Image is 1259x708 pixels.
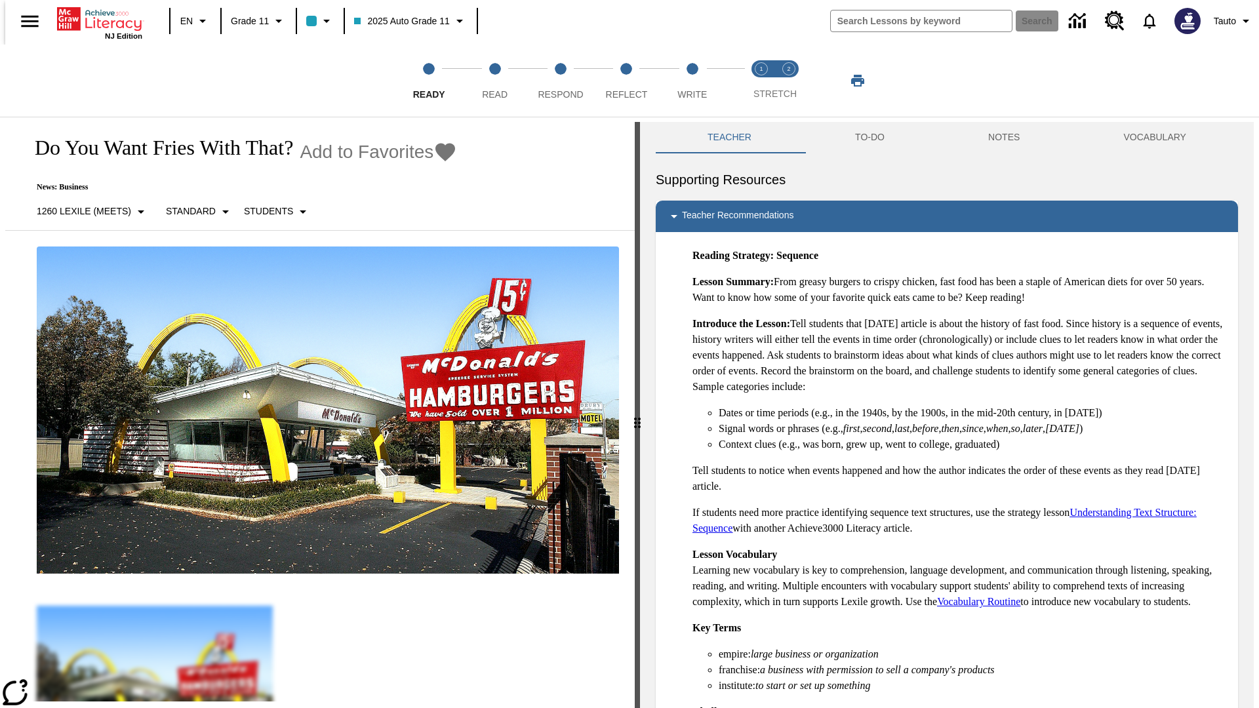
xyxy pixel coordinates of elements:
div: Home [57,5,142,40]
button: Print [837,69,879,92]
strong: Reading Strategy: [692,250,774,261]
em: before [912,423,938,434]
li: Signal words or phrases (e.g., , , , , , , , , , ) [719,421,1228,437]
span: Read [482,89,508,100]
img: Avatar [1174,8,1201,34]
em: later [1023,423,1043,434]
button: Respond step 3 of 5 [523,45,599,117]
em: so [1011,423,1020,434]
button: Select a new avatar [1167,4,1209,38]
p: Standard [166,205,216,218]
span: Tauto [1214,14,1236,28]
a: Data Center [1061,3,1097,39]
button: Teacher [656,122,803,153]
p: Tell students that [DATE] article is about the history of fast food. Since history is a sequence ... [692,316,1228,395]
em: then [941,423,959,434]
p: Learning new vocabulary is key to comprehension, language development, and communication through ... [692,547,1228,610]
text: 1 [759,66,763,72]
span: Ready [413,89,445,100]
h1: Do You Want Fries With That? [21,136,293,160]
strong: Sequence [776,250,818,261]
button: Language: EN, Select a language [174,9,216,33]
span: STRETCH [753,88,797,99]
button: Ready step 1 of 5 [391,45,467,117]
button: Add to Favorites - Do You Want Fries With That? [300,140,457,163]
em: last [894,423,909,434]
a: Vocabulary Routine [937,596,1020,607]
button: Stretch Read step 1 of 2 [742,45,780,117]
div: Press Enter or Spacebar and then press right and left arrow keys to move the slider [635,122,640,708]
strong: Lesson Vocabulary [692,549,777,560]
div: activity [640,122,1254,708]
li: empire: [719,646,1228,662]
button: Write step 5 of 5 [654,45,730,117]
button: Scaffolds, Standard [161,200,239,224]
button: Stretch Respond step 2 of 2 [770,45,808,117]
input: search field [831,10,1012,31]
div: Teacher Recommendations [656,201,1238,232]
h6: Supporting Resources [656,169,1238,190]
button: Open side menu [10,2,49,41]
a: Resource Center, Will open in new tab [1097,3,1132,39]
p: From greasy burgers to crispy chicken, fast food has been a staple of American diets for over 50 ... [692,274,1228,305]
strong: Lesson Summary: [692,276,774,287]
em: when [986,423,1009,434]
span: Add to Favorites [300,142,433,163]
span: Grade 11 [231,14,269,28]
text: 2 [787,66,790,72]
span: EN [180,14,193,28]
em: [DATE] [1045,423,1079,434]
span: 2025 Auto Grade 11 [354,14,449,28]
span: NJ Edition [105,32,142,40]
em: large business or organization [751,648,879,659]
button: Grade: Grade 11, Select a grade [226,9,292,33]
li: Dates or time periods (e.g., in the 1940s, by the 1900s, in the mid-20th century, in [DATE]) [719,405,1228,421]
em: since [962,423,984,434]
em: a business with permission to sell a company's products [760,664,995,675]
button: VOCABULARY [1071,122,1238,153]
span: Write [677,89,707,100]
strong: Introduce the Lesson: [692,318,790,329]
button: TO-DO [803,122,936,153]
button: Reflect step 4 of 5 [588,45,664,117]
button: Profile/Settings [1209,9,1259,33]
span: Respond [538,89,583,100]
button: Read step 2 of 5 [456,45,532,117]
button: NOTES [936,122,1071,153]
li: Context clues (e.g., was born, grew up, went to college, graduated) [719,437,1228,452]
span: Reflect [606,89,648,100]
em: first [843,423,860,434]
p: Teacher Recommendations [682,208,793,224]
p: 1260 Lexile (Meets) [37,205,131,218]
li: franchise: [719,662,1228,678]
li: institute: [719,678,1228,694]
em: to start or set up something [755,680,871,691]
p: News: Business [21,182,457,192]
div: reading [5,122,635,701]
p: Tell students to notice when events happened and how the author indicates the order of these even... [692,463,1228,494]
div: Instructional Panel Tabs [656,122,1238,153]
button: Select Lexile, 1260 Lexile (Meets) [31,200,154,224]
p: Students [244,205,293,218]
em: second [863,423,892,434]
button: Select Student [239,200,316,224]
button: Class: 2025 Auto Grade 11, Select your class [349,9,472,33]
strong: Key Terms [692,622,741,633]
img: One of the first McDonald's stores, with the iconic red sign and golden arches. [37,246,619,574]
a: Notifications [1132,4,1167,38]
p: If students need more practice identifying sequence text structures, use the strategy lesson with... [692,505,1228,536]
a: Understanding Text Structure: Sequence [692,507,1197,534]
button: Class color is light blue. Change class color [301,9,340,33]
